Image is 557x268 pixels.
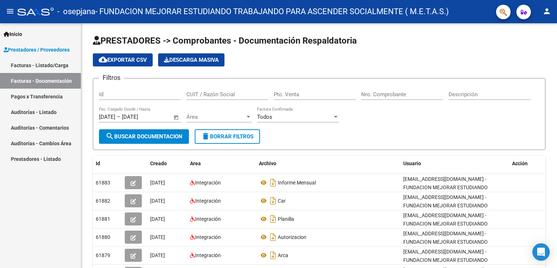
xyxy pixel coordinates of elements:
span: Todos [257,114,272,120]
span: Integración [195,234,221,240]
span: Autorizacion [278,234,306,240]
button: Exportar CSV [93,53,153,66]
span: Integración [195,198,221,204]
span: [EMAIL_ADDRESS][DOMAIN_NAME] - FUNDACION MEJORAR ESTUDIANDO TRABAJANDO PARA ASCENDER SOCIALMENTE ... [403,212,488,243]
button: Buscar Documentacion [99,129,189,144]
span: Arca [278,252,288,258]
button: Descarga Masiva [158,53,224,66]
span: Prestadores / Proveedores [4,46,70,54]
div: Open Intercom Messenger [532,243,550,261]
span: [EMAIL_ADDRESS][DOMAIN_NAME] - FUNDACION MEJORAR ESTUDIANDO TRABAJANDO PARA ASCENDER SOCIALMENTE ... [403,231,488,261]
span: - FUNDACION MEJORAR ESTUDIANDO TRABAJANDO PARA ASCENDER SOCIALMENTE ( M.E.T.A.S.) [95,4,449,20]
app-download-masive: Descarga masiva de comprobantes (adjuntos) [158,53,224,66]
span: Exportar CSV [99,57,147,63]
i: Descargar documento [268,249,278,261]
span: [DATE] [150,198,165,204]
span: 61879 [96,252,110,258]
datatable-header-cell: Area [187,156,256,171]
span: 61880 [96,234,110,240]
span: Inicio [4,30,22,38]
datatable-header-cell: Id [93,156,122,171]
span: Buscar Documentacion [106,133,182,140]
span: [EMAIL_ADDRESS][DOMAIN_NAME] - FUNDACION MEJORAR ESTUDIANDO TRABAJANDO PARA ASCENDER SOCIALMENTE ... [403,194,488,225]
input: Fecha fin [122,114,157,120]
span: - osepjana [57,4,95,20]
span: [DATE] [150,252,165,258]
datatable-header-cell: Acción [509,156,545,171]
span: 61881 [96,216,110,222]
i: Descargar documento [268,177,278,188]
datatable-header-cell: Archivo [256,156,400,171]
i: Descargar documento [268,231,278,243]
i: Descargar documento [268,213,278,225]
span: PRESTADORES -> Comprobantes - Documentación Respaldatoria [93,36,357,46]
button: Borrar Filtros [195,129,260,144]
span: Archivo [259,161,276,166]
span: Borrar Filtros [201,133,253,140]
span: Area [190,161,201,166]
span: [DATE] [150,234,165,240]
span: Creado [150,161,167,166]
span: Id [96,161,100,166]
mat-icon: delete [201,132,210,141]
datatable-header-cell: Usuario [400,156,509,171]
span: Integración [195,252,221,258]
span: [DATE] [150,216,165,222]
input: Fecha inicio [99,114,115,120]
span: Área [186,114,245,120]
span: Acción [512,161,528,166]
span: 61882 [96,198,110,204]
span: 61883 [96,180,110,186]
span: Usuario [403,161,421,166]
mat-icon: cloud_download [99,55,107,64]
span: Informe Mensual [278,180,316,186]
mat-icon: search [106,132,114,141]
span: Planilla [278,216,294,222]
datatable-header-cell: Creado [147,156,187,171]
span: – [117,114,120,120]
h3: Filtros [99,73,124,83]
span: Descarga Masiva [164,57,219,63]
mat-icon: menu [6,7,15,16]
i: Descargar documento [268,195,278,207]
span: Car [278,198,286,204]
span: Integración [195,180,221,186]
span: Integración [195,216,221,222]
span: [DATE] [150,180,165,186]
mat-icon: person [542,7,551,16]
button: Open calendar [172,113,181,122]
span: [EMAIL_ADDRESS][DOMAIN_NAME] - FUNDACION MEJORAR ESTUDIANDO TRABAJANDO PARA ASCENDER SOCIALMENTE ... [403,176,488,207]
